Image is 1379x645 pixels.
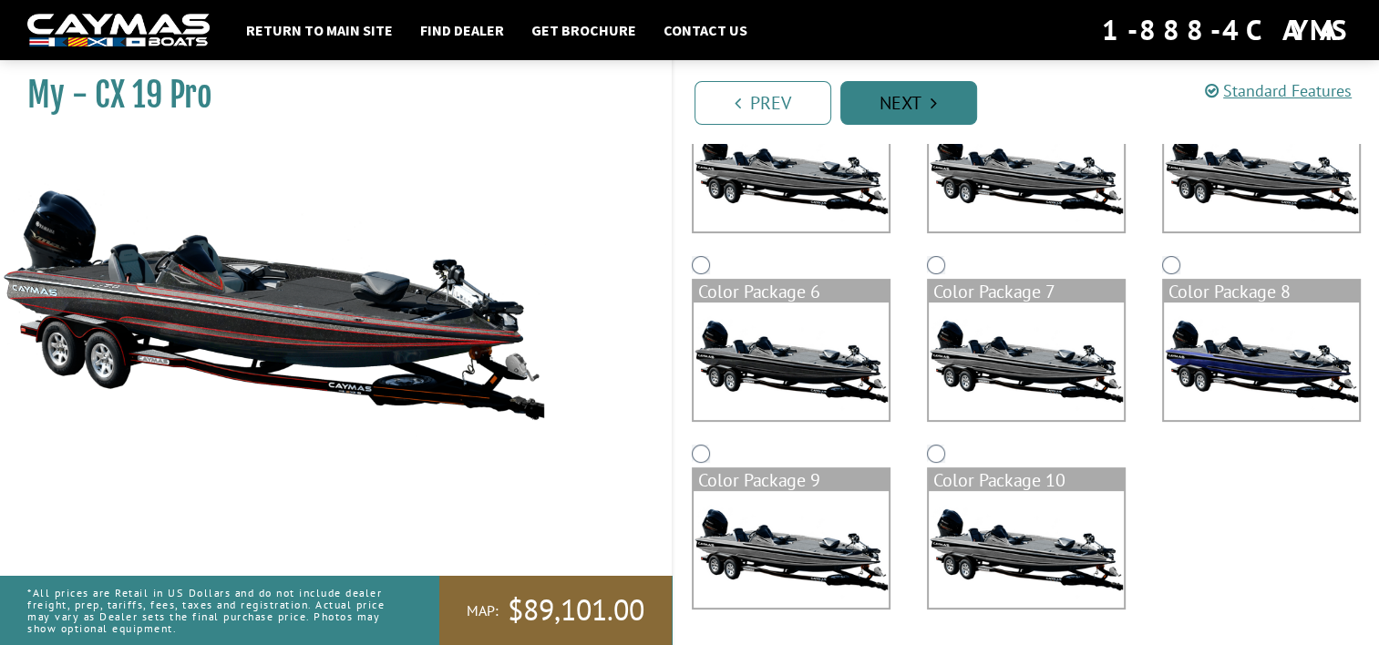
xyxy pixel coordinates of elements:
[694,469,889,491] div: Color Package 9
[694,115,889,231] img: color_package_458.png
[467,601,499,620] span: MAP:
[694,302,889,419] img: color_package_461.png
[508,591,644,630] span: $89,101.00
[694,281,889,302] div: Color Package 6
[237,18,402,42] a: Return to main site
[27,14,210,47] img: white-logo-c9c8dbefe5ff5ceceb0f0178aa75bf4bb51f6bca0971e226c86eb53dfe498488.png
[1102,10,1352,50] div: 1-888-4CAYMAS
[695,81,831,125] a: Prev
[840,81,977,125] a: Next
[411,18,513,42] a: Find Dealer
[522,18,645,42] a: Get Brochure
[929,491,1124,608] img: color_package_465.png
[929,281,1124,302] div: Color Package 7
[929,469,1124,491] div: Color Package 10
[27,578,398,644] p: *All prices are Retail in US Dollars and do not include dealer freight, prep, tariffs, fees, taxe...
[929,115,1124,231] img: color_package_459.png
[439,576,672,645] a: MAP:$89,101.00
[694,491,889,608] img: color_package_464.png
[1164,115,1359,231] img: color_package_460.png
[654,18,756,42] a: Contact Us
[1164,302,1359,419] img: color_package_463.png
[1164,281,1359,302] div: Color Package 8
[929,302,1124,419] img: color_package_462.png
[27,75,626,116] h1: My - CX 19 Pro
[1205,80,1352,101] a: Standard Features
